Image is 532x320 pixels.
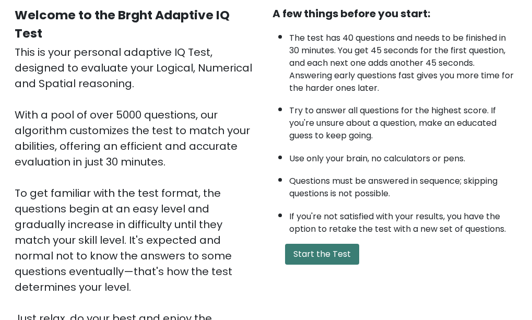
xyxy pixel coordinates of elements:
[273,6,518,21] div: A few things before you start:
[289,147,518,165] li: Use only your brain, no calculators or pens.
[289,170,518,200] li: Questions must be answered in sequence; skipping questions is not possible.
[289,205,518,235] li: If you're not satisfied with your results, you have the option to retake the test with a new set ...
[15,6,230,42] b: Welcome to the Brght Adaptive IQ Test
[289,99,518,142] li: Try to answer all questions for the highest score. If you're unsure about a question, make an edu...
[289,27,518,94] li: The test has 40 questions and needs to be finished in 30 minutes. You get 45 seconds for the firs...
[285,244,359,265] button: Start the Test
